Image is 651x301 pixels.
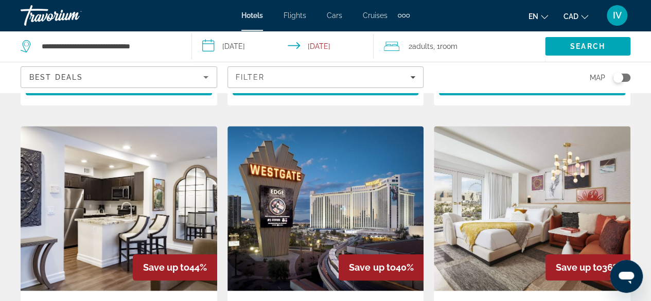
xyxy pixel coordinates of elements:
span: CAD [564,12,578,21]
span: Room [440,42,458,50]
span: Adults [412,42,433,50]
button: Search [545,37,630,56]
div: 36% [546,254,630,280]
button: Toggle map [605,73,630,82]
img: Virgin Hotels Las Vegas Curio Collection by Hilton [434,126,630,291]
mat-select: Sort by [29,71,208,83]
div: 44% [133,254,217,280]
a: Cars [327,11,342,20]
span: IV [613,10,622,21]
span: en [529,12,538,21]
span: Filter [236,73,265,81]
span: Search [570,42,605,50]
button: Select check in and out date [192,31,374,62]
button: Change currency [564,9,588,24]
a: Cruises [363,11,388,20]
button: Change language [529,9,548,24]
button: Select Room [233,77,419,95]
span: Save up to [349,262,395,273]
img: Westgate Las Vegas Resort and Casino [227,126,424,291]
a: Hotels [241,11,263,20]
button: User Menu [604,5,630,26]
a: Flights [284,11,306,20]
span: Best Deals [29,73,83,81]
button: Select Room [26,77,212,95]
button: Filters [227,66,424,88]
input: Search hotel destination [41,39,176,54]
span: Save up to [143,262,189,273]
button: Extra navigation items [398,7,410,24]
span: 2 [409,39,433,54]
span: Save up to [556,262,602,273]
div: 40% [339,254,424,280]
span: , 1 [433,39,458,54]
button: Travelers: 2 adults, 0 children [374,31,545,62]
iframe: Кнопка запуска окна обмена сообщениями [610,260,643,293]
img: Westgate Flamingo Bay Resort [21,126,217,291]
span: Map [590,70,605,85]
a: Travorium [21,2,124,29]
button: Select Room [439,77,625,95]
